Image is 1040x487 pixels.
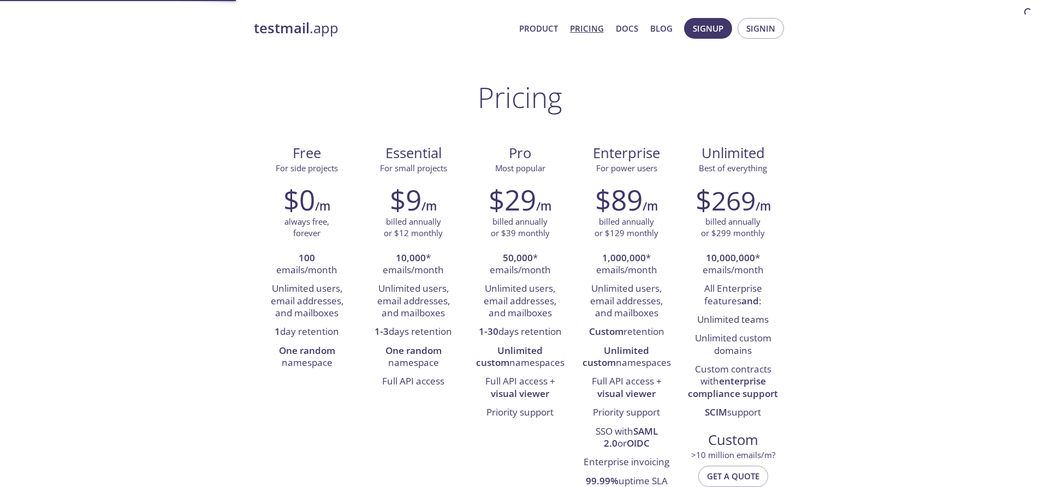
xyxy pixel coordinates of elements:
a: Product [519,21,558,35]
strong: testmail [254,19,310,38]
span: Most popular [495,163,545,173]
h6: /m [536,197,551,215]
li: Unlimited users, email addresses, and mailboxes [369,280,459,323]
h1: Pricing [478,81,562,113]
li: Full API access + [581,372,671,404]
span: Signup [693,21,723,35]
strong: Unlimited custom [476,344,543,369]
p: billed annually or $39 monthly [491,216,550,239]
span: Essential [369,144,458,163]
li: Full API access + [475,372,565,404]
p: billed annually or $12 monthly [384,216,443,239]
span: For power users [596,163,657,173]
span: Enterprise [582,144,671,163]
h6: /m [315,197,330,215]
li: namespace [262,342,352,373]
li: Unlimited teams [688,311,778,329]
p: billed annually or $299 monthly [701,216,765,239]
span: Signin [746,21,775,35]
h2: $ [696,183,756,216]
li: Custom contracts with [688,360,778,404]
h6: /m [421,197,437,215]
li: Unlimited users, email addresses, and mailboxes [262,280,352,323]
span: Free [263,144,352,163]
span: For side projects [276,163,338,173]
li: namespaces [581,342,671,373]
li: namespaces [475,342,565,373]
h2: $9 [390,183,421,216]
span: 269 [711,183,756,218]
span: For small projects [380,163,447,173]
li: namespace [369,342,459,373]
p: always free, forever [284,216,329,239]
strong: 100 [299,251,315,264]
li: * emails/month [688,249,778,280]
h6: /m [643,197,658,215]
li: Enterprise invoicing [581,453,671,472]
strong: enterprise compliance support [688,375,778,399]
h6: /m [756,197,771,215]
strong: 10,000 [396,251,426,264]
button: Signup [684,18,732,39]
li: * emails/month [369,249,459,280]
span: Pro [476,144,564,163]
li: SSO with or [581,423,671,454]
li: Full API access [369,372,459,391]
span: Custom [688,431,777,449]
strong: Custom [589,325,623,338]
strong: 1-3 [375,325,389,338]
strong: and [741,294,759,307]
strong: OIDC [627,437,650,449]
li: emails/month [262,249,352,280]
strong: 1-30 [479,325,498,338]
li: Priority support [475,404,565,422]
span: Get a quote [707,469,759,483]
strong: SCIM [705,406,727,418]
strong: SAML 2.0 [604,425,658,449]
strong: One random [385,344,442,357]
strong: 10,000,000 [706,251,755,264]
li: All Enterprise features : [688,280,778,311]
a: Blog [650,21,673,35]
strong: visual viewer [597,387,656,400]
strong: 1 [275,325,280,338]
p: billed annually or $129 monthly [595,216,658,239]
li: * emails/month [475,249,565,280]
a: Pricing [570,21,604,35]
span: Best of everything [699,163,767,173]
li: Unlimited custom domains [688,329,778,360]
strong: One random [279,344,335,357]
span: Unlimited [702,143,765,163]
li: retention [581,323,671,341]
h2: $29 [489,183,536,216]
strong: Unlimited custom [583,344,650,369]
li: support [688,404,778,422]
span: > 10 million emails/m? [691,449,775,460]
li: Unlimited users, email addresses, and mailboxes [475,280,565,323]
li: Priority support [581,404,671,422]
strong: 50,000 [503,251,533,264]
h2: $0 [283,183,315,216]
li: * emails/month [581,249,671,280]
li: days retention [369,323,459,341]
li: Unlimited users, email addresses, and mailboxes [581,280,671,323]
button: Signin [738,18,784,39]
h2: $89 [595,183,643,216]
li: days retention [475,323,565,341]
li: day retention [262,323,352,341]
strong: 99.99% [586,474,619,487]
a: Docs [616,21,638,35]
strong: visual viewer [491,387,549,400]
button: Get a quote [698,466,768,486]
strong: 1,000,000 [602,251,646,264]
a: testmail.app [254,19,510,38]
